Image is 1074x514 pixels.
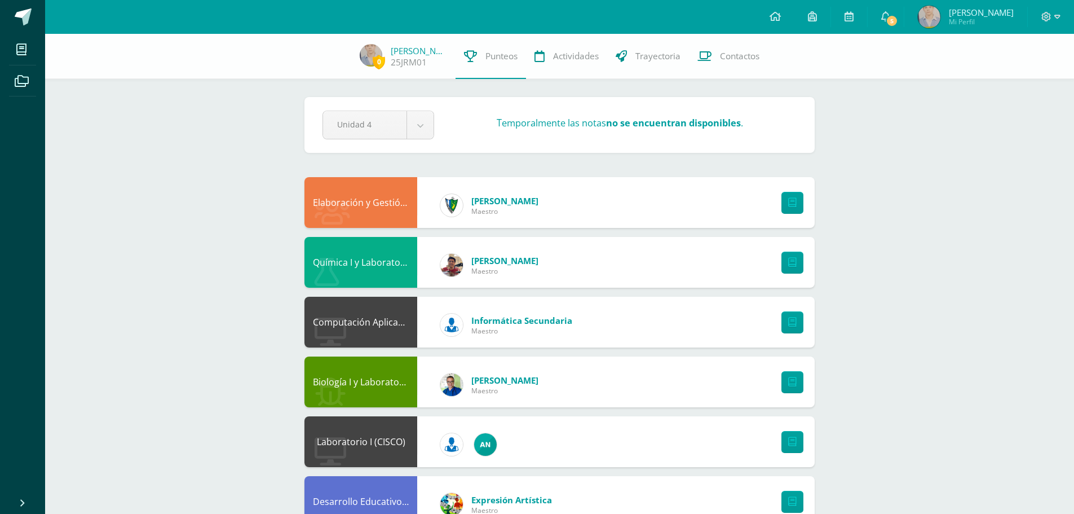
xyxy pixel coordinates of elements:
img: 05ee8f3aa2e004bc19e84eb2325bd6d4.png [474,433,497,456]
h3: Temporalmente las notas . [497,116,743,129]
span: Informática Secundaria [471,315,572,326]
img: 692ded2a22070436d299c26f70cfa591.png [440,374,463,396]
div: Computación Aplicada (Informática) [304,297,417,348]
a: Trayectoria [607,34,689,79]
span: Trayectoria [635,50,680,62]
span: Contactos [720,50,759,62]
div: Química I y Laboratorio [304,237,417,288]
span: [PERSON_NAME] [471,375,538,386]
span: Unidad 4 [337,111,392,138]
span: [PERSON_NAME] [949,7,1014,18]
a: Contactos [689,34,768,79]
a: Punteos [456,34,526,79]
a: Actividades [526,34,607,79]
span: Maestro [471,207,538,216]
img: 1d4a315518ae38ed51674a83a05ab918.png [918,6,940,28]
strong: no se encuentran disponibles [606,116,741,129]
span: [PERSON_NAME] [471,255,538,266]
span: Actividades [553,50,599,62]
a: 25JRM01 [391,56,427,68]
span: Maestro [471,386,538,396]
div: Biología I y Laboratorio [304,357,417,407]
img: 9f174a157161b4ddbe12118a61fed988.png [440,194,463,217]
span: Maestro [471,266,538,276]
span: Mi Perfil [949,17,1014,27]
a: Unidad 4 [323,111,434,139]
img: 6ed6846fa57649245178fca9fc9a58dd.png [440,314,463,336]
span: [PERSON_NAME] [471,195,538,207]
div: Elaboración y Gestión de Proyectos [304,177,417,228]
span: Punteos [485,50,518,62]
span: 0 [373,55,385,69]
img: cb93aa548b99414539690fcffb7d5efd.png [440,254,463,276]
span: Expresión Artística [471,494,552,506]
img: 1d4a315518ae38ed51674a83a05ab918.png [360,44,382,67]
span: 5 [886,15,898,27]
span: Maestro [471,326,572,336]
a: [PERSON_NAME] [391,45,447,56]
div: Laboratorio I (CISCO) [304,416,417,467]
img: 6ed6846fa57649245178fca9fc9a58dd.png [440,433,463,456]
